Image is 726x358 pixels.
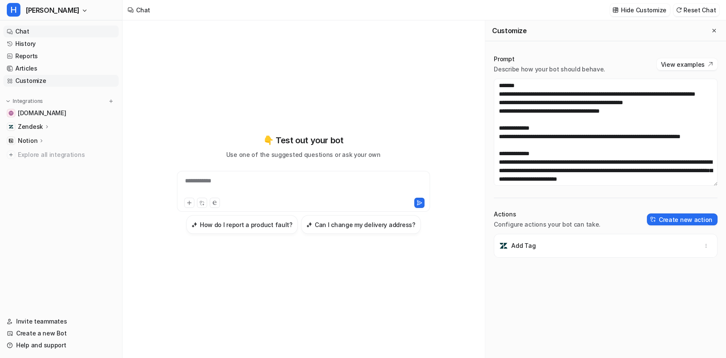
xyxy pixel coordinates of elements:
[3,50,119,62] a: Reports
[18,136,37,145] p: Notion
[3,315,119,327] a: Invite teammates
[186,215,298,234] button: How do I report a product fault?How do I report a product fault?
[263,134,343,147] p: 👇 Test out your bot
[3,75,119,87] a: Customize
[3,107,119,119] a: swyfthome.com[DOMAIN_NAME]
[494,55,605,63] p: Prompt
[136,6,150,14] div: Chat
[494,210,601,219] p: Actions
[108,98,114,104] img: menu_add.svg
[9,138,14,143] img: Notion
[7,151,15,159] img: explore all integrations
[657,58,717,70] button: View examples
[3,63,119,74] a: Articles
[3,339,119,351] a: Help and support
[709,26,719,36] button: Close flyout
[492,26,527,35] h2: Customize
[18,122,43,131] p: Zendesk
[3,26,119,37] a: Chat
[18,109,66,117] span: [DOMAIN_NAME]
[610,4,670,16] button: Hide Customize
[5,98,11,104] img: expand menu
[7,3,20,17] span: H
[9,124,14,129] img: Zendesk
[315,220,416,229] h3: Can I change my delivery address?
[621,6,666,14] p: Hide Customize
[3,327,119,339] a: Create a new Bot
[494,220,601,229] p: Configure actions your bot can take.
[226,150,381,159] p: Use one of the suggested questions or ask your own
[511,242,535,250] p: Add Tag
[650,216,656,222] img: create-action-icon.svg
[18,148,115,162] span: Explore all integrations
[647,213,717,225] button: Create new action
[306,222,312,228] img: Can I change my delivery address?
[13,98,43,105] p: Integrations
[191,222,197,228] img: How do I report a product fault?
[494,65,605,74] p: Describe how your bot should behave.
[3,97,46,105] button: Integrations
[3,149,119,161] a: Explore all integrations
[612,7,618,13] img: customize
[26,4,80,16] span: [PERSON_NAME]
[676,7,682,13] img: reset
[9,111,14,116] img: swyfthome.com
[499,242,508,250] img: Add Tag icon
[200,220,293,229] h3: How do I report a product fault?
[3,38,119,50] a: History
[673,4,719,16] button: Reset Chat
[301,215,421,234] button: Can I change my delivery address?Can I change my delivery address?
